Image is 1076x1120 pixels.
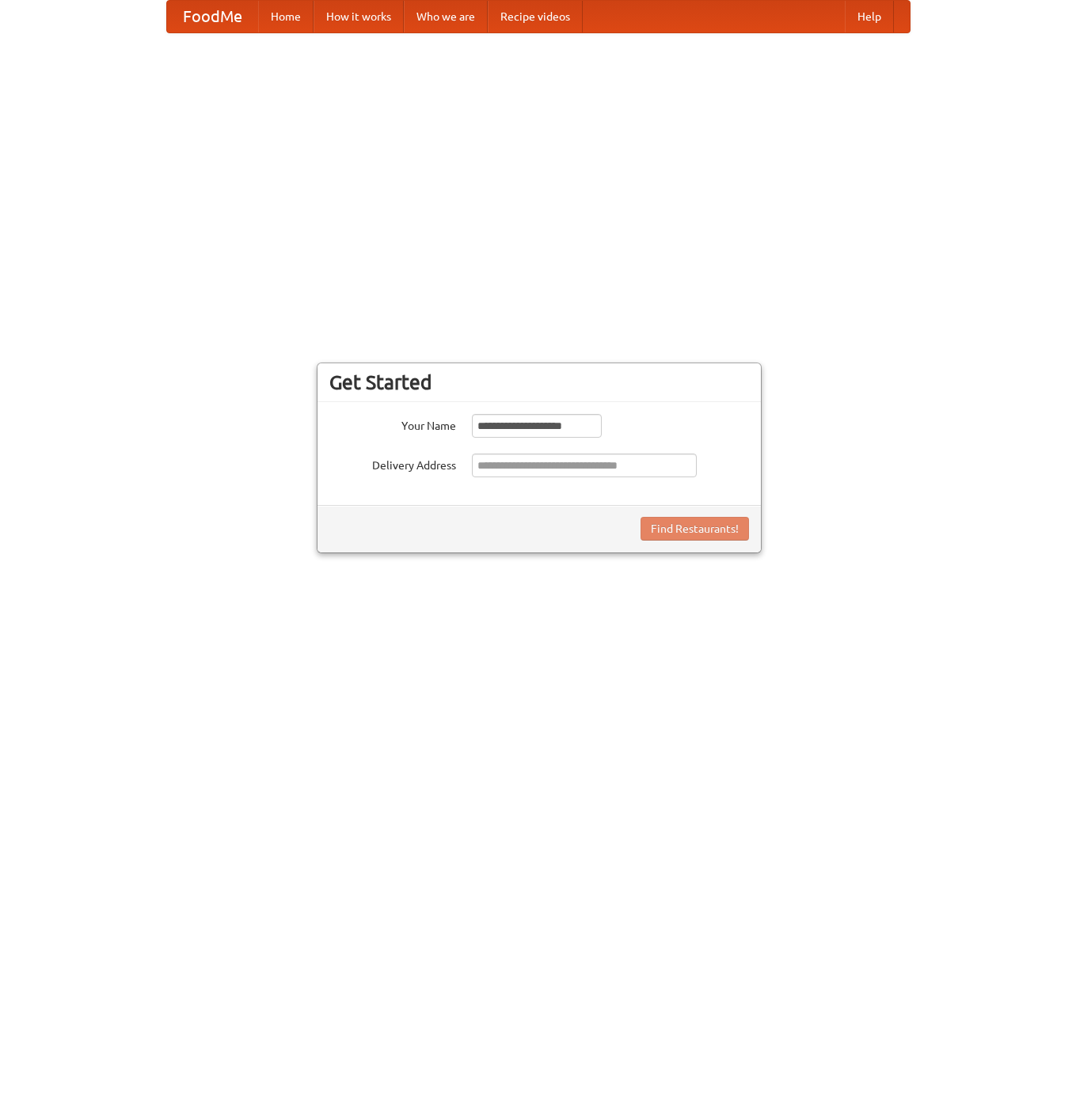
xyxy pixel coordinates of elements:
a: Recipe videos [488,1,583,32]
a: FoodMe [167,1,258,32]
a: Who we are [404,1,488,32]
a: How it works [314,1,404,32]
button: Find Restaurants! [641,517,749,541]
label: Your Name [329,414,456,434]
h3: Get Started [329,370,749,394]
label: Delivery Address [329,454,456,473]
a: Home [258,1,314,32]
a: Help [845,1,894,32]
